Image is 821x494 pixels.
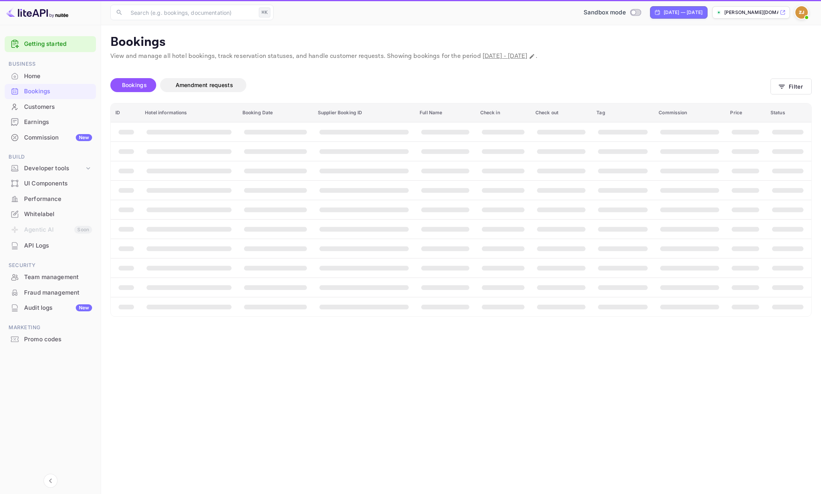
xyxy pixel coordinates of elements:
[44,474,58,488] button: Collapse navigation
[5,60,96,68] span: Business
[483,52,527,60] span: [DATE] - [DATE]
[76,304,92,311] div: New
[110,78,770,92] div: account-settings tabs
[111,103,811,316] table: booking table
[24,40,92,49] a: Getting started
[415,103,476,122] th: Full Name
[24,118,92,127] div: Earnings
[5,285,96,300] div: Fraud management
[110,52,812,61] p: View and manage all hotel bookings, track reservation statuses, and handle customer requests. Sho...
[5,207,96,222] div: Whitelabel
[24,241,92,250] div: API Logs
[5,99,96,115] div: Customers
[5,300,96,316] div: Audit logsNew
[24,304,92,312] div: Audit logs
[76,134,92,141] div: New
[24,288,92,297] div: Fraud management
[24,195,92,204] div: Performance
[5,69,96,84] div: Home
[176,82,233,88] span: Amendment requests
[5,192,96,207] div: Performance
[592,103,654,122] th: Tag
[5,261,96,270] span: Security
[110,35,812,50] p: Bookings
[724,9,778,16] p: [PERSON_NAME][DOMAIN_NAME]...
[126,5,256,20] input: Search (e.g. bookings, documentation)
[5,192,96,206] a: Performance
[5,162,96,175] div: Developer tools
[725,103,765,122] th: Price
[24,179,92,188] div: UI Components
[24,87,92,96] div: Bookings
[5,207,96,221] a: Whitelabel
[5,285,96,300] a: Fraud management
[770,79,812,94] button: Filter
[24,335,92,344] div: Promo codes
[5,323,96,332] span: Marketing
[654,103,725,122] th: Commission
[5,238,96,253] a: API Logs
[24,103,92,112] div: Customers
[528,52,536,60] button: Change date range
[531,103,592,122] th: Check out
[5,84,96,99] div: Bookings
[5,36,96,52] div: Getting started
[5,69,96,83] a: Home
[24,210,92,219] div: Whitelabel
[259,7,270,17] div: ⌘K
[664,9,702,16] div: [DATE] — [DATE]
[24,72,92,81] div: Home
[140,103,238,122] th: Hotel informations
[766,103,811,122] th: Status
[5,332,96,346] a: Promo codes
[5,176,96,190] a: UI Components
[5,153,96,161] span: Build
[476,103,531,122] th: Check in
[5,270,96,284] a: Team management
[580,8,644,17] div: Switch to Production mode
[5,99,96,114] a: Customers
[5,332,96,347] div: Promo codes
[5,115,96,130] div: Earnings
[24,164,84,173] div: Developer tools
[5,115,96,129] a: Earnings
[5,270,96,285] div: Team management
[5,130,96,145] a: CommissionNew
[584,8,626,17] span: Sandbox mode
[111,103,140,122] th: ID
[24,273,92,282] div: Team management
[313,103,415,122] th: Supplier Booking ID
[238,103,313,122] th: Booking Date
[122,82,147,88] span: Bookings
[24,133,92,142] div: Commission
[5,300,96,315] a: Audit logsNew
[5,84,96,98] a: Bookings
[6,6,68,19] img: LiteAPI logo
[795,6,808,19] img: Zaheer Jappie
